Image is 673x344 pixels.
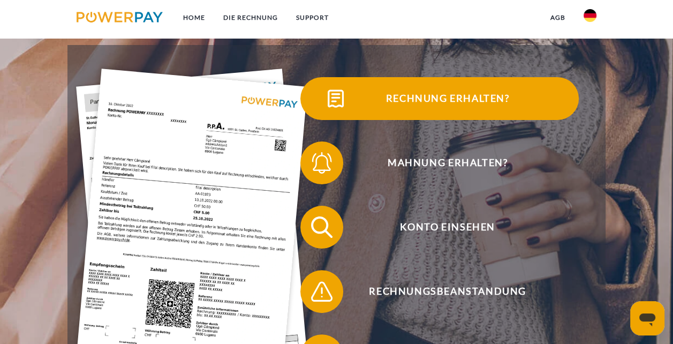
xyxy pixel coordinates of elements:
button: Rechnungsbeanstandung [300,270,579,313]
a: SUPPORT [287,8,338,27]
img: qb_warning.svg [308,278,335,305]
a: Home [174,8,214,27]
span: Rechnung erhalten? [316,77,579,120]
img: logo-powerpay.svg [77,12,163,23]
span: Rechnungsbeanstandung [316,270,579,313]
img: qb_bill.svg [322,85,349,112]
button: Konto einsehen [300,206,579,249]
button: Mahnung erhalten? [300,141,579,184]
iframe: Schaltfläche zum Öffnen des Messaging-Fensters [630,301,664,335]
span: Mahnung erhalten? [316,141,579,184]
a: DIE RECHNUNG [214,8,287,27]
span: Konto einsehen [316,206,579,249]
img: qb_bell.svg [308,149,335,176]
button: Rechnung erhalten? [300,77,579,120]
a: agb [541,8,574,27]
img: qb_search.svg [308,214,335,241]
img: de [584,9,596,22]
